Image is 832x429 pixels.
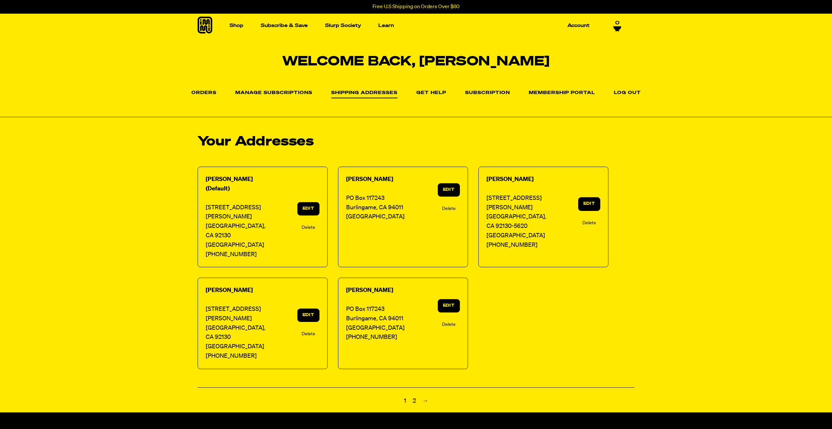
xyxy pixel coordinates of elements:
[206,176,253,192] strong: [PERSON_NAME] (Default)
[529,90,595,96] a: Membership Portal
[582,219,596,227] a: Delete
[615,20,619,26] span: 0
[346,184,412,222] p: PO Box 117243 Burlingame, CA 94011 [GEOGRAPHIC_DATA]
[465,90,510,96] a: Subscription
[613,20,621,31] a: 0
[191,90,216,96] a: Orders
[376,21,396,31] a: Learn
[346,287,393,293] strong: [PERSON_NAME]
[487,176,534,182] strong: [PERSON_NAME]
[416,90,446,96] a: Get Help
[442,205,456,212] a: Delete
[297,309,319,322] a: Edit
[206,295,271,361] p: [STREET_ADDRESS][PERSON_NAME] [GEOGRAPHIC_DATA], CA 92130 [GEOGRAPHIC_DATA] [PHONE_NUMBER]
[227,14,592,37] nav: Main navigation
[198,135,634,148] h2: Your Addresses
[331,90,397,98] a: Shipping Addresses
[420,395,431,407] a: →
[565,21,592,31] a: Account
[372,4,460,10] p: Free U.S Shipping on Orders Over $60
[258,21,310,31] a: Subscribe & Save
[346,295,412,342] p: PO Box 117243 Burlingame, CA 94011 [GEOGRAPHIC_DATA] [PHONE_NUMBER]
[614,90,641,96] a: Log out
[578,197,600,211] a: Edit
[206,287,253,293] strong: [PERSON_NAME]
[206,194,271,259] p: [STREET_ADDRESS][PERSON_NAME] [GEOGRAPHIC_DATA], CA 92130 [GEOGRAPHIC_DATA] [PHONE_NUMBER]
[438,183,460,197] a: Edit
[487,184,552,250] p: [STREET_ADDRESS][PERSON_NAME] [GEOGRAPHIC_DATA], CA 92130-5620 [GEOGRAPHIC_DATA] [PHONE_NUMBER]
[438,299,460,312] a: Edit
[297,202,319,215] a: Edit
[401,395,409,407] span: 1
[227,21,246,31] a: Shop
[302,224,315,231] a: Delete
[346,176,393,182] strong: [PERSON_NAME]
[442,321,456,328] a: Delete
[322,21,364,31] a: Slurp Society
[235,90,312,96] a: Manage Subscriptions
[410,395,419,407] a: 2
[302,330,315,338] a: Delete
